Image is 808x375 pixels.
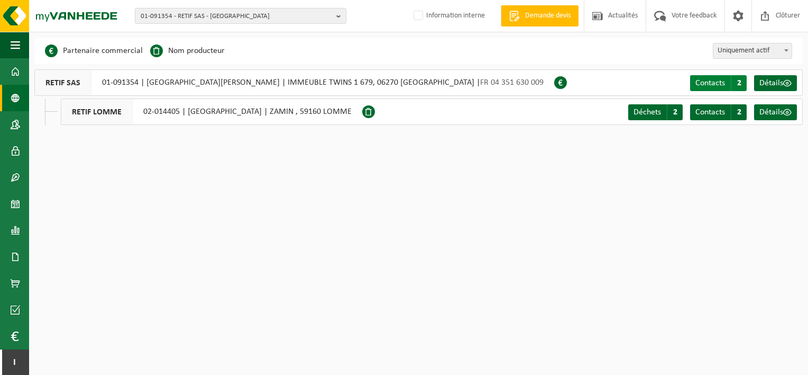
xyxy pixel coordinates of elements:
li: Nom producteur [150,43,225,59]
a: Contacts 2 [690,104,747,120]
span: Détails [759,108,783,117]
span: 01-091354 - RETIF SAS - [GEOGRAPHIC_DATA] [141,8,332,24]
div: 01-091354 | [GEOGRAPHIC_DATA][PERSON_NAME] | IMMEUBLE TWINS 1 679, 06270 [GEOGRAPHIC_DATA] | [34,69,554,96]
span: FR 04 351 630 009 [480,78,544,87]
a: Demande devis [501,5,579,26]
span: Contacts [695,108,725,117]
a: Contacts 2 [690,75,747,91]
li: Partenaire commercial [45,43,143,59]
a: Détails [754,104,797,120]
button: 01-091354 - RETIF SAS - [GEOGRAPHIC_DATA] [135,8,346,24]
span: 2 [731,75,747,91]
div: 02-014405 | [GEOGRAPHIC_DATA] | ZAMIN , 59160 LOMME [61,99,362,125]
a: Détails [754,75,797,91]
span: Uniquement actif [713,43,792,59]
span: RETIF SAS [35,70,91,95]
span: Contacts [695,79,725,87]
span: 2 [731,104,747,120]
span: Uniquement actif [713,43,792,58]
span: RETIF LOMME [61,99,133,124]
span: Détails [759,79,783,87]
span: 2 [667,104,683,120]
span: Demande devis [522,11,573,21]
span: Déchets [633,108,661,117]
label: Information interne [411,8,485,24]
a: Déchets 2 [628,104,683,120]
